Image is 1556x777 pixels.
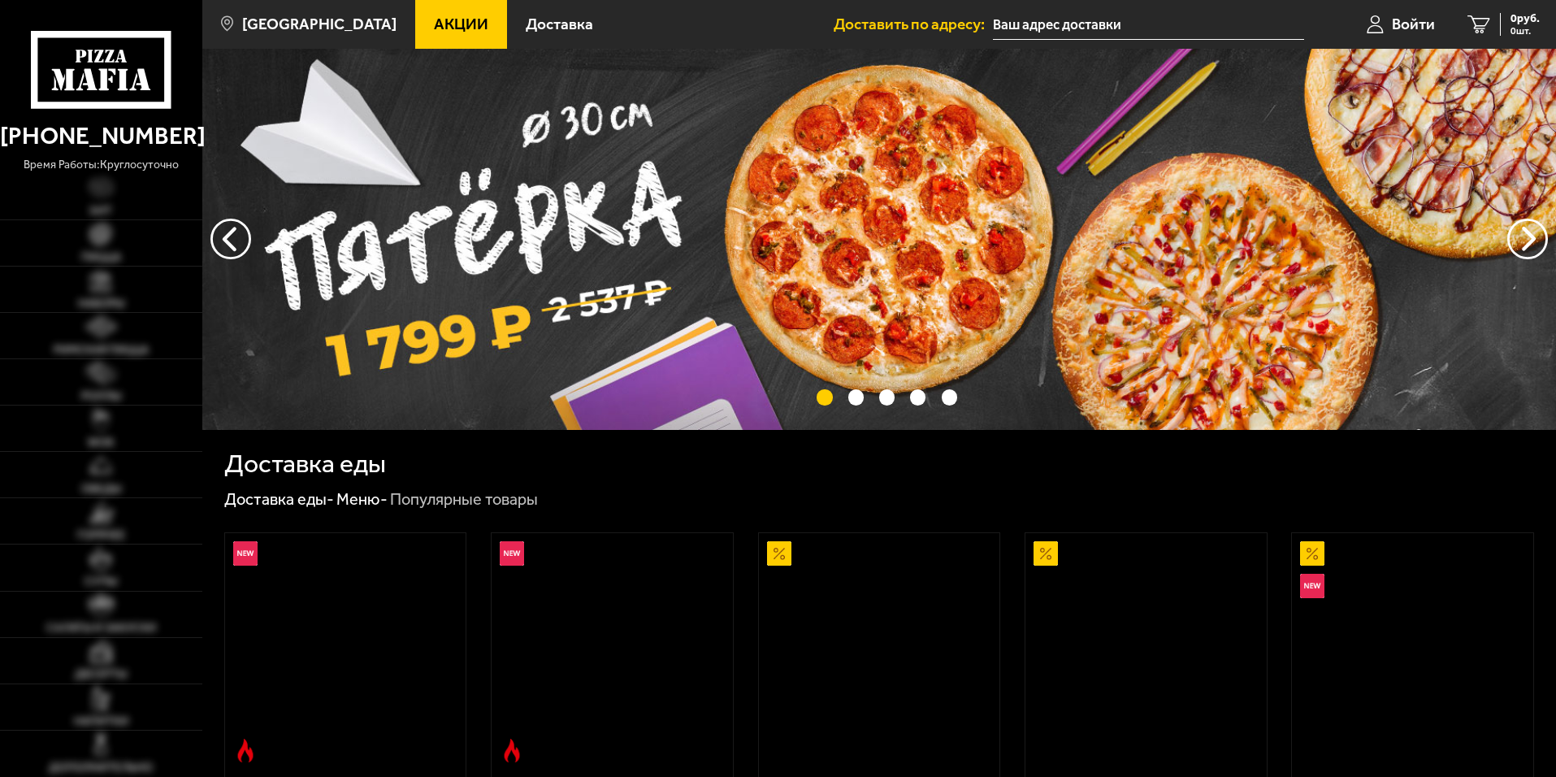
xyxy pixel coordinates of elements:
span: Наборы [78,298,124,310]
span: Салаты и закуски [46,623,156,634]
span: Роллы [81,391,121,402]
span: Супы [85,576,117,588]
img: Акционный [767,541,791,566]
a: НовинкаОстрое блюдоРимская с мясным ассорти [492,533,733,770]
span: Дополнительно [49,762,153,774]
button: точки переключения [910,389,925,405]
span: Акции [434,16,488,32]
img: Новинка [1300,574,1324,598]
img: Новинка [500,541,524,566]
img: Острое блюдо [233,739,258,763]
h1: Доставка еды [224,451,386,477]
span: 0 шт. [1510,26,1540,36]
img: Новинка [233,541,258,566]
button: следующий [210,219,251,259]
span: Десерты [75,669,127,680]
img: Острое блюдо [500,739,524,763]
span: Напитки [74,716,128,727]
input: Ваш адрес доставки [993,10,1304,40]
span: Обеды [81,484,121,495]
span: Хит [89,206,112,217]
span: WOK [88,437,115,449]
button: точки переключения [942,389,957,405]
button: точки переключения [879,389,895,405]
span: Пицца [81,252,121,263]
span: Доставка [526,16,593,32]
button: предыдущий [1507,219,1548,259]
a: НовинкаОстрое блюдоРимская с креветками [225,533,466,770]
span: Римская пицца [54,345,149,356]
a: АкционныйАль-Шам 25 см (тонкое тесто) [759,533,1000,770]
span: 0 руб. [1510,13,1540,24]
a: Доставка еды- [224,489,334,509]
div: Популярные товары [390,489,538,510]
span: Горячее [77,530,125,541]
button: точки переключения [848,389,864,405]
a: Меню- [336,489,388,509]
span: [GEOGRAPHIC_DATA] [242,16,397,32]
img: Акционный [1300,541,1324,566]
a: АкционныйНовинкаВсё включено [1292,533,1533,770]
button: точки переключения [817,389,832,405]
a: АкционныйПепперони 25 см (толстое с сыром) [1025,533,1267,770]
span: Войти [1392,16,1435,32]
span: Доставить по адресу: [834,16,993,32]
img: Акционный [1034,541,1058,566]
